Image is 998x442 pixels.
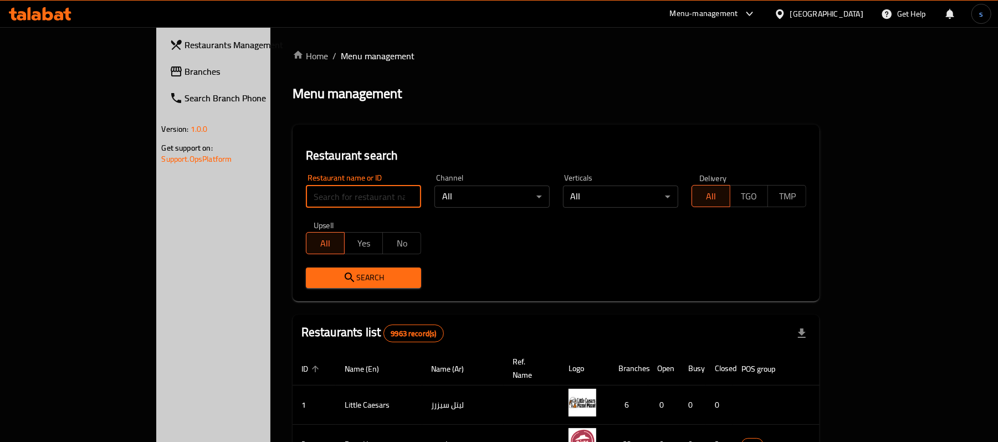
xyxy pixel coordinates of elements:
span: Ref. Name [513,355,546,382]
td: ليتل سيزرز [422,386,504,425]
div: [GEOGRAPHIC_DATA] [790,8,863,20]
div: Total records count [383,325,443,342]
span: Name (Ar) [431,362,478,376]
button: All [306,232,345,254]
span: Get support on: [162,141,213,155]
span: s [979,8,983,20]
th: Logo [560,352,610,386]
div: Menu-management [670,7,738,20]
span: Restaurants Management [185,38,314,52]
button: Search [306,268,421,288]
label: Delivery [699,174,727,182]
h2: Restaurants list [301,324,444,342]
span: 1.0.0 [191,122,208,136]
span: No [387,235,417,251]
td: 0 [679,386,706,425]
span: Menu management [341,49,414,63]
span: 9963 record(s) [384,328,443,339]
span: Version: [162,122,189,136]
span: POS group [741,362,790,376]
span: All [697,188,726,204]
li: / [332,49,336,63]
td: 0 [648,386,679,425]
th: Closed [706,352,733,386]
a: Branches [161,58,323,85]
a: Restaurants Management [161,32,323,58]
button: All [692,185,730,207]
span: Branches [185,65,314,78]
span: TMP [772,188,802,204]
span: Yes [349,235,378,251]
h2: Restaurant search [306,147,807,164]
img: Little Caesars [569,389,596,417]
th: Branches [610,352,648,386]
button: No [382,232,421,254]
h2: Menu management [293,85,402,102]
td: Little Caesars [336,386,422,425]
th: Busy [679,352,706,386]
a: Search Branch Phone [161,85,323,111]
label: Upsell [314,221,334,229]
span: ID [301,362,323,376]
span: Name (En) [345,362,393,376]
button: TMP [767,185,806,207]
td: 6 [610,386,648,425]
div: All [434,186,550,208]
button: TGO [730,185,769,207]
a: Support.OpsPlatform [162,152,232,166]
nav: breadcrumb [293,49,820,63]
span: TGO [735,188,764,204]
div: Export file [789,320,815,347]
span: Search [315,271,412,285]
span: All [311,235,340,251]
span: Search Branch Phone [185,91,314,105]
button: Yes [344,232,383,254]
div: All [563,186,678,208]
input: Search for restaurant name or ID.. [306,186,421,208]
th: Open [648,352,679,386]
td: 0 [706,386,733,425]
